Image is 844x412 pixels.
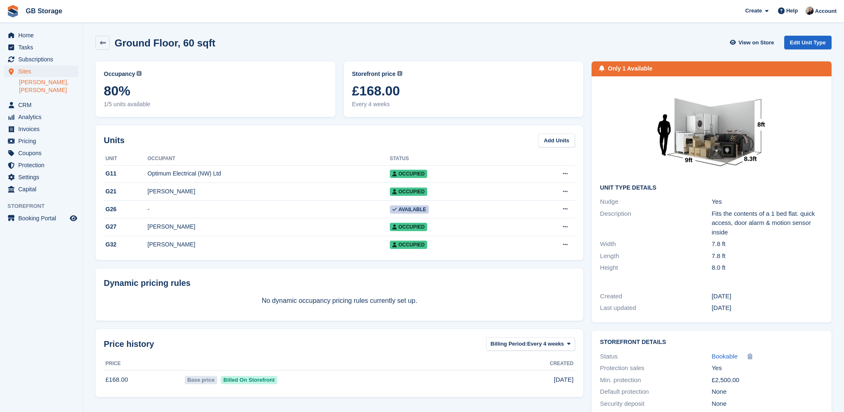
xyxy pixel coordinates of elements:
div: Width [600,239,712,249]
a: View on Store [729,36,778,49]
div: [PERSON_NAME] [147,222,389,231]
a: menu [4,147,78,159]
th: Status [390,152,518,166]
th: Unit [104,152,147,166]
h2: Units [104,134,125,146]
td: £168.00 [104,371,183,389]
th: Price [104,357,183,371]
span: Coupons [18,147,68,159]
div: [DATE] [712,292,823,301]
div: 7.8 ft [712,239,823,249]
div: G26 [104,205,147,214]
a: menu [4,159,78,171]
h2: Unit Type details [600,185,823,191]
a: Add Units [538,134,575,147]
a: menu [4,99,78,111]
a: menu [4,41,78,53]
button: Billing Period: Every 4 weeks [486,337,575,351]
img: 75-sqft-unit.jpg [649,85,774,178]
div: Length [600,251,712,261]
a: [PERSON_NAME], [PERSON_NAME] [19,78,78,94]
span: Occupied [390,241,427,249]
div: Status [600,352,712,361]
th: Occupant [147,152,389,166]
div: None [712,399,823,409]
span: Help [786,7,798,15]
div: Optimum Electrical (NW) Ltd [147,169,389,178]
div: Min. protection [600,375,712,385]
img: stora-icon-8386f47178a22dfd0bd8f6a31ec36ba5ce8667c1dd55bd0f319d3a0aa187defe.svg [7,5,19,17]
span: Bookable [712,353,738,360]
a: menu [4,54,78,65]
a: menu [4,123,78,135]
a: menu [4,135,78,147]
div: Nudge [600,197,712,207]
span: Home [18,29,68,41]
a: menu [4,66,78,77]
p: No dynamic occupancy pricing rules currently set up. [104,296,575,306]
span: Settings [18,171,68,183]
h2: Ground Floor, 60 sqft [115,37,215,49]
span: Storefront [7,202,83,210]
div: Only 1 Available [608,64,652,73]
span: Occupied [390,170,427,178]
span: Sites [18,66,68,77]
a: menu [4,111,78,123]
div: G27 [104,222,147,231]
span: Every 4 weeks [527,340,564,348]
div: Default protection [600,387,712,397]
div: None [712,387,823,397]
span: CRM [18,99,68,111]
span: Storefront price [352,70,396,78]
span: Pricing [18,135,68,147]
a: GB Storage [22,4,66,18]
div: [DATE] [712,303,823,313]
a: menu [4,183,78,195]
div: Last updated [600,303,712,313]
span: Subscriptions [18,54,68,65]
div: [PERSON_NAME] [147,187,389,196]
h2: Storefront Details [600,339,823,346]
span: [DATE] [554,375,573,385]
div: Protection sales [600,363,712,373]
a: Bookable [712,352,738,361]
span: Occupied [390,188,427,196]
span: 80% [104,83,327,98]
span: Base price [185,376,218,384]
div: Yes [712,363,823,373]
span: Occupied [390,223,427,231]
div: Fits the contents of a 1 bed flat. quick access, door alarm & motion sensor inside [712,209,823,237]
div: Height [600,263,712,273]
div: G32 [104,240,147,249]
a: Preview store [68,213,78,223]
span: Protection [18,159,68,171]
span: Occupancy [104,70,135,78]
td: - [147,200,389,218]
span: Capital [18,183,68,195]
span: £168.00 [352,83,575,98]
span: Tasks [18,41,68,53]
a: menu [4,212,78,224]
div: G11 [104,169,147,178]
span: Billed On Storefront [221,376,278,384]
span: Every 4 weeks [352,100,575,109]
a: menu [4,29,78,41]
a: Edit Unit Type [784,36,832,49]
div: Description [600,209,712,237]
div: Created [600,292,712,301]
span: Create [745,7,762,15]
span: Available [390,205,429,214]
div: 8.0 ft [712,263,823,273]
div: Yes [712,197,823,207]
div: Security deposit [600,399,712,409]
span: View on Store [739,39,774,47]
img: icon-info-grey-7440780725fd019a000dd9b08b2336e03edf1995a4989e88bcd33f0948082b44.svg [397,71,402,76]
div: [PERSON_NAME] [147,240,389,249]
div: 7.8 ft [712,251,823,261]
span: Billing Period: [491,340,527,348]
img: icon-info-grey-7440780725fd019a000dd9b08b2336e03edf1995a4989e88bcd33f0948082b44.svg [137,71,142,76]
a: menu [4,171,78,183]
span: Price history [104,338,154,350]
span: Account [815,7,837,15]
span: Invoices [18,123,68,135]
